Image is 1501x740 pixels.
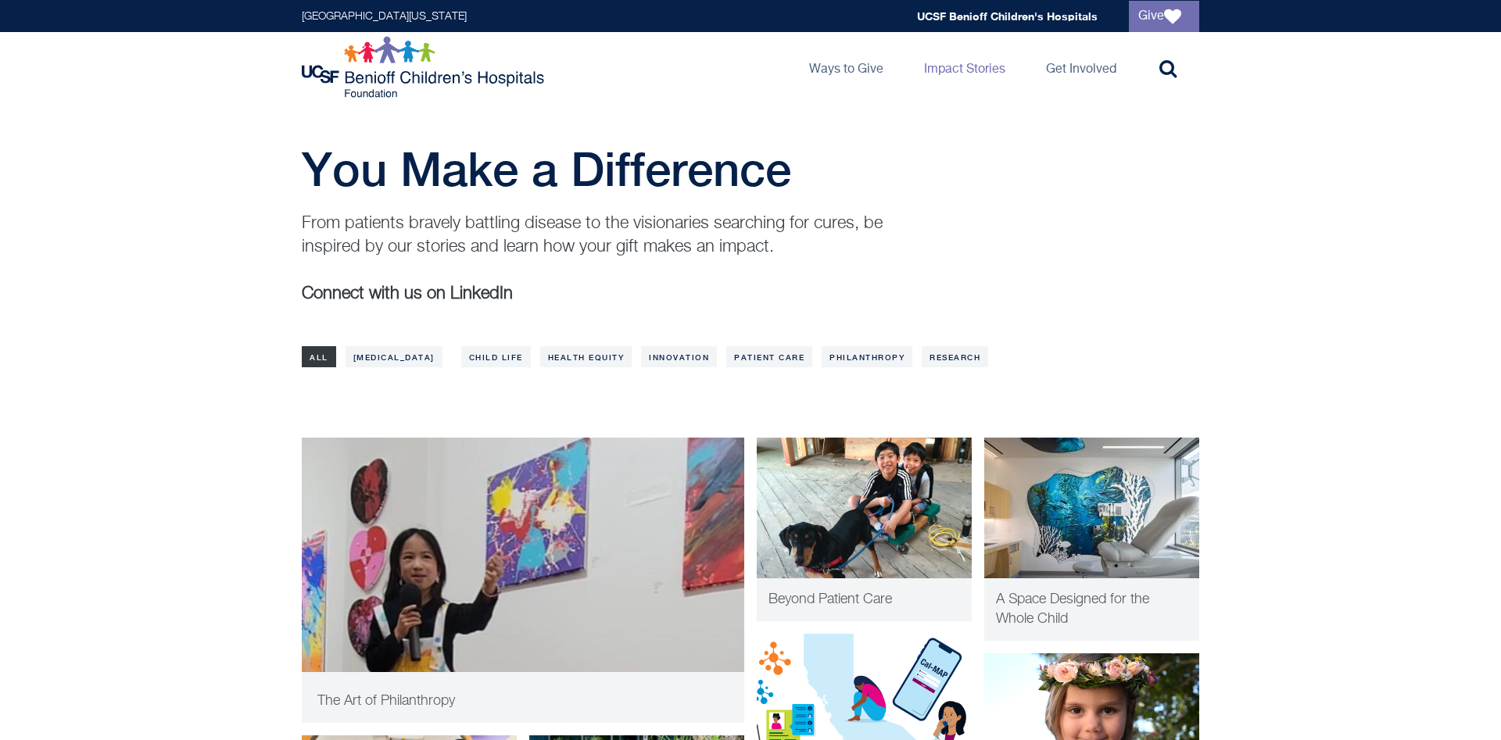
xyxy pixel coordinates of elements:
[641,346,717,367] a: Innovation
[302,11,467,22] a: [GEOGRAPHIC_DATA][US_STATE]
[757,438,972,621] a: Child Life Kyle Quan and his brother Beyond Patient Care
[1034,32,1129,102] a: Get Involved
[302,438,744,723] a: Philanthropy Juliette explaining her art The Art of Philanthropy
[302,438,744,719] img: Juliette explaining her art
[984,438,1199,578] img: New clinic room interior
[302,141,791,196] span: You Make a Difference
[768,592,892,606] span: Beyond Patient Care
[302,36,548,98] img: Logo for UCSF Benioff Children's Hospitals Foundation
[797,32,896,102] a: Ways to Give
[726,346,812,367] a: Patient Care
[540,346,632,367] a: Health Equity
[757,438,972,578] img: Kyle Quan and his brother
[912,32,1018,102] a: Impact Stories
[461,346,531,367] a: Child Life
[996,592,1149,626] span: A Space Designed for the Whole Child
[822,346,912,367] a: Philanthropy
[346,346,442,367] a: [MEDICAL_DATA]
[317,694,455,708] span: The Art of Philanthropy
[302,346,336,367] a: All
[1129,1,1199,32] a: Give
[917,9,1098,23] a: UCSF Benioff Children's Hospitals
[302,285,513,302] b: Connect with us on LinkedIn
[984,438,1199,641] a: Patient Care New clinic room interior A Space Designed for the Whole Child
[302,212,904,259] p: From patients bravely battling disease to the visionaries searching for cures, be inspired by our...
[922,346,988,367] a: Research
